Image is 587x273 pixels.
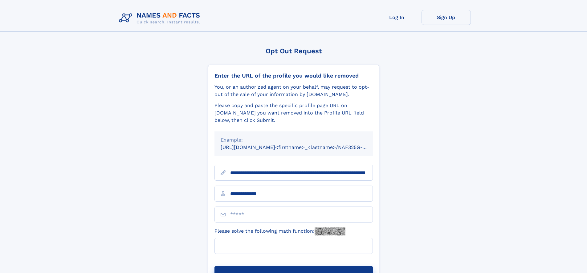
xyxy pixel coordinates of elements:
div: Enter the URL of the profile you would like removed [214,72,373,79]
div: Opt Out Request [208,47,379,55]
label: Please solve the following math function: [214,227,345,235]
img: Logo Names and Facts [116,10,205,26]
small: [URL][DOMAIN_NAME]<firstname>_<lastname>/NAF325G-xxxxxxxx [221,144,385,150]
a: Sign Up [422,10,471,25]
div: Example: [221,136,367,144]
div: You, or an authorized agent on your behalf, may request to opt-out of the sale of your informatio... [214,83,373,98]
div: Please copy and paste the specific profile page URL on [DOMAIN_NAME] you want removed into the Pr... [214,102,373,124]
a: Log In [372,10,422,25]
